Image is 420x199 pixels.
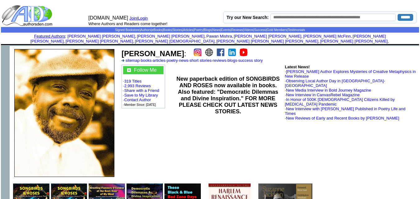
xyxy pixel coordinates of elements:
font: · [285,97,395,106]
a: New Reviews of Early and Recent Books by [PERSON_NAME] [286,116,399,120]
b: Latest News! [285,65,310,69]
img: logo_ad.gif [2,5,54,26]
img: youtube.png [240,48,247,56]
a: [PERSON_NAME] [PERSON_NAME] [66,39,133,43]
a: Signed Bookstore [115,28,140,32]
font: · [285,69,416,79]
font: · [285,88,371,93]
font: Member Since: [DATE] [124,103,156,106]
font: i [134,40,135,43]
a: In Honor of 500K [DEMOGRAPHIC_DATA] Citizens Killed by [MEDICAL_DATA] Pandemic [285,97,395,106]
b: [PERSON_NAME] [122,49,184,58]
a: 319 Titles [124,79,142,84]
font: · [285,106,405,116]
font: · · · · · · · · [122,58,263,63]
a: Videos [244,28,253,32]
img: 25279.jpg [14,49,114,177]
a: Follow Me [134,67,157,73]
a: [PERSON_NAME] McFinn [303,34,351,38]
a: [PERSON_NAME] Author Explores Mysteries of Creative Metaphysics in New Release [285,69,416,79]
a: Join [129,16,137,20]
b: New paperback edition of SONGBIRDS AND ROSES now available in books. Also featured: "Democratic D... [177,76,280,115]
font: , , , , , , , , , , [30,34,390,43]
a: Featured Authors [34,34,65,38]
a: Blogs [204,28,212,32]
a: articles [153,58,165,63]
img: a_336699.gif [122,59,124,62]
img: website.png [205,48,213,56]
img: ig.png [194,48,201,56]
a: Testimonials [288,28,305,32]
a: Save to My Library [124,93,158,97]
font: · · · · · · [123,66,164,107]
a: [PERSON_NAME] [PERSON_NAME] [30,34,386,43]
a: [PERSON_NAME] [PERSON_NAME] [234,34,301,38]
font: · [285,79,385,88]
a: Authors [140,28,151,32]
a: Pawan Mishra [206,34,232,38]
a: Poetry [194,28,203,32]
a: Login [138,16,148,20]
a: [PERSON_NAME] [PERSON_NAME] [PERSON_NAME] [216,39,318,43]
a: short stories [190,58,212,63]
font: i [233,35,234,38]
font: i [320,40,320,43]
a: [PERSON_NAME] [PERSON_NAME] [67,34,135,38]
a: Success [254,28,266,32]
font: : [34,34,66,38]
a: Share with a Friend [124,88,159,93]
a: Contact Author [124,97,151,102]
a: [PERSON_NAME] [DEMOGRAPHIC_DATA] [135,39,215,43]
img: linkedin.png [228,48,236,56]
a: sitemap [126,58,140,63]
a: Books [163,28,172,32]
a: books [141,58,152,63]
a: Observing Local Author Day in [GEOGRAPHIC_DATA]-[GEOGRAPHIC_DATA] [285,79,385,88]
a: [PERSON_NAME] [PERSON_NAME] [137,34,204,38]
a: Events [221,28,231,32]
font: [DOMAIN_NAME] [88,15,128,20]
a: 2,993 Reviews [124,84,151,88]
a: Articles [183,28,193,32]
img: gc.jpg [127,68,131,72]
label: Try our New Search: [227,15,269,20]
a: New Interview in CanvasRebel Magazine [286,93,360,97]
font: : [122,49,186,58]
a: blogs [228,58,237,63]
font: i [302,35,303,38]
a: news [179,58,188,63]
a: Reviews [231,28,243,32]
a: success story [238,58,263,63]
a: Gold Members [267,28,287,32]
img: shim.gif [1,46,10,55]
font: | [137,16,150,20]
a: [PERSON_NAME] [PERSON_NAME] [320,39,388,43]
a: News [212,28,220,32]
a: eBooks [152,28,162,32]
font: i [136,35,137,38]
a: New Media Interview in Bold Journey Magazine [286,88,371,93]
span: | | | | | | | | | | | | | | [115,28,305,32]
img: shim.gif [210,44,210,45]
a: Stories [173,28,182,32]
img: shim.gif [210,45,210,46]
font: Where Authors and Readers come together! [88,21,167,26]
img: fb.png [217,48,224,56]
font: · [285,116,399,120]
a: New Interview with [PERSON_NAME] Published in Poetry Life and Times [285,106,405,116]
a: poetry [167,58,178,63]
font: · [285,93,360,97]
a: reviews [213,58,226,63]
